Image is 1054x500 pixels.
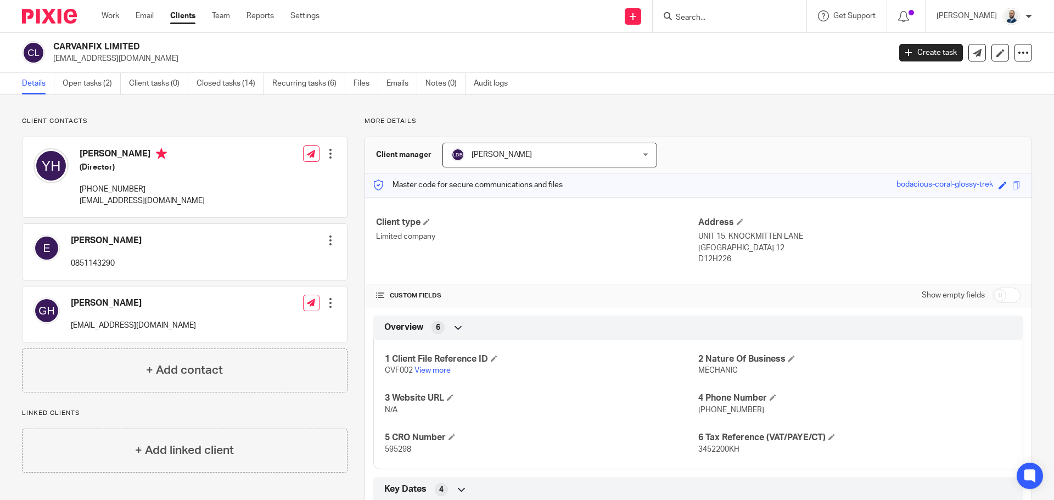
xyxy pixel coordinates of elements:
a: Email [136,10,154,21]
a: Open tasks (2) [63,73,121,94]
img: Pixie [22,9,77,24]
a: Closed tasks (14) [197,73,264,94]
span: [PHONE_NUMBER] [698,406,764,414]
p: [EMAIL_ADDRESS][DOMAIN_NAME] [71,320,196,331]
a: Create task [899,44,963,61]
input: Search [675,13,773,23]
p: Limited company [376,231,698,242]
h4: [PERSON_NAME] [71,235,142,246]
h4: CUSTOM FIELDS [376,291,698,300]
a: Recurring tasks (6) [272,73,345,94]
span: MECHANIC [698,367,738,374]
p: UNIT 15, KNOCKMITTEN LANE [698,231,1021,242]
span: 4 [439,484,444,495]
h4: + Add linked client [135,442,234,459]
span: Get Support [833,12,876,20]
span: CVF002 [385,367,413,374]
a: Work [102,10,119,21]
p: [PHONE_NUMBER] [80,184,205,195]
h3: Client manager [376,149,431,160]
span: 6 [436,322,440,333]
div: bodacious-coral-glossy-trek [896,179,993,192]
a: Notes (0) [425,73,466,94]
p: [EMAIL_ADDRESS][DOMAIN_NAME] [80,195,205,206]
h4: 6 Tax Reference (VAT/PAYE/CT) [698,432,1012,443]
p: More details [365,117,1032,126]
p: Linked clients [22,409,347,418]
a: Audit logs [474,73,516,94]
span: Overview [384,322,423,333]
h2: CARVANFIX LIMITED [53,41,717,53]
p: 0851143290 [71,258,142,269]
a: View more [414,367,451,374]
h4: Client type [376,217,698,228]
span: Key Dates [384,484,427,495]
img: svg%3E [33,148,69,183]
img: svg%3E [451,148,464,161]
a: Details [22,73,54,94]
a: Clients [170,10,195,21]
span: 3452200KH [698,446,739,453]
label: Show empty fields [922,290,985,301]
a: Emails [386,73,417,94]
p: [EMAIL_ADDRESS][DOMAIN_NAME] [53,53,883,64]
img: svg%3E [33,235,60,261]
a: Reports [246,10,274,21]
p: [PERSON_NAME] [937,10,997,21]
img: Mark%20LI%20profiler.png [1002,8,1020,25]
p: [GEOGRAPHIC_DATA] 12 [698,243,1021,254]
a: Settings [290,10,319,21]
h4: 3 Website URL [385,392,698,404]
h4: 1 Client File Reference ID [385,353,698,365]
a: Client tasks (0) [129,73,188,94]
h4: 2 Nature Of Business [698,353,1012,365]
p: Client contacts [22,117,347,126]
h5: (Director) [80,162,205,173]
span: N/A [385,406,397,414]
h4: Address [698,217,1021,228]
a: Files [354,73,378,94]
p: D12H226 [698,254,1021,265]
h4: [PERSON_NAME] [71,297,196,309]
h4: + Add contact [146,362,223,379]
h4: 5 CRO Number [385,432,698,443]
p: Master code for secure communications and files [373,179,563,190]
span: 595298 [385,446,411,453]
h4: 4 Phone Number [698,392,1012,404]
h4: [PERSON_NAME] [80,148,205,162]
img: svg%3E [33,297,60,324]
span: [PERSON_NAME] [472,151,532,159]
img: svg%3E [22,41,45,64]
a: Team [212,10,230,21]
i: Primary [156,148,167,159]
